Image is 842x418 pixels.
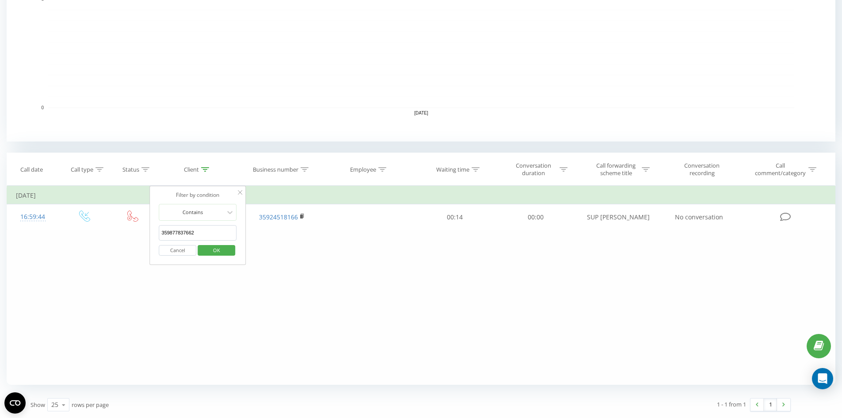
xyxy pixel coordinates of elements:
[159,191,237,199] div: Filter by condition
[16,208,50,226] div: 16:59:44
[510,162,557,177] div: Conversation duration
[414,111,428,115] text: [DATE]
[204,243,229,257] span: OK
[592,162,640,177] div: Call forwarding scheme title
[20,166,43,173] div: Call date
[259,213,298,221] a: 35924518166
[159,225,237,241] input: Enter value
[675,213,723,221] span: No conversation
[812,368,833,389] div: Open Intercom Messenger
[122,166,139,173] div: Status
[184,166,199,173] div: Client
[415,204,495,230] td: 00:14
[673,162,731,177] div: Conversation recording
[253,166,298,173] div: Business number
[350,166,376,173] div: Employee
[7,187,835,204] td: [DATE]
[717,400,746,409] div: 1 - 1 from 1
[41,105,44,110] text: 0
[159,245,197,256] button: Cancel
[51,400,58,409] div: 25
[4,392,26,414] button: Open CMP widget
[436,166,469,173] div: Waiting time
[72,401,109,409] span: rows per page
[764,399,777,411] a: 1
[71,166,93,173] div: Call type
[30,401,45,409] span: Show
[576,204,660,230] td: SUP [PERSON_NAME]
[754,162,806,177] div: Call comment/category
[198,245,235,256] button: OK
[495,204,576,230] td: 00:00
